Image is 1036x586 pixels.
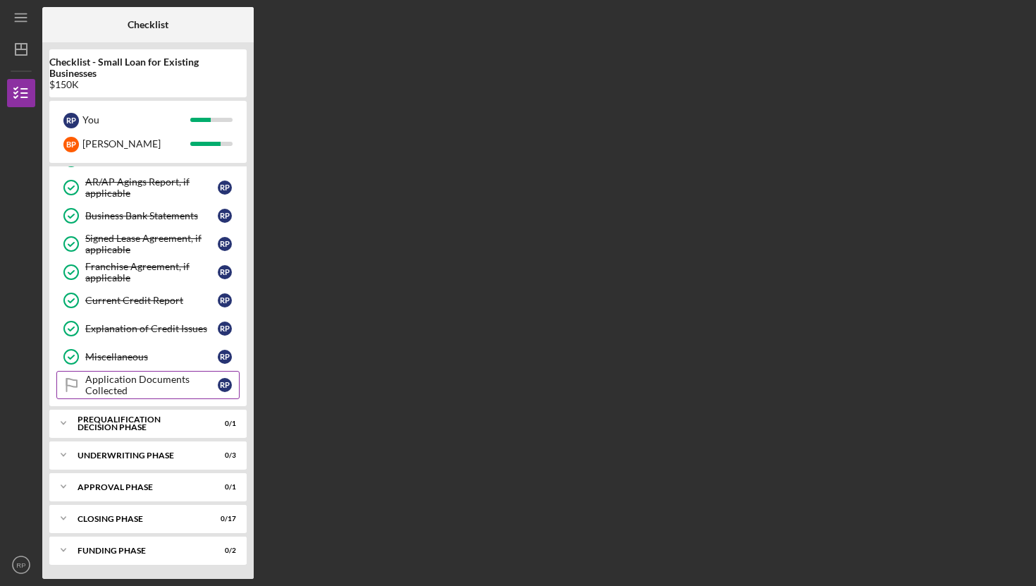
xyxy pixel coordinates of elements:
b: Checklist [128,19,168,30]
a: Franchise Agreement, if applicableRP [56,258,240,286]
a: Application Documents CollectedRP [56,371,240,399]
a: Business Bank StatementsRP [56,202,240,230]
div: R P [218,209,232,223]
div: 0 / 2 [211,547,236,555]
div: Current Credit Report [85,295,218,306]
div: [PERSON_NAME] [82,132,190,156]
div: Signed Lease Agreement, if applicable [85,233,218,255]
div: 0 / 17 [211,515,236,523]
div: Prequalification Decision Phase [78,415,201,432]
div: $150K [49,79,247,90]
div: 0 / 1 [211,483,236,492]
div: Application Documents Collected [85,374,218,396]
div: AR/AP Agings Report, if applicable [85,176,218,199]
div: Approval Phase [78,483,201,492]
div: R P [218,265,232,279]
b: Checklist - Small Loan for Existing Businesses [49,56,247,79]
div: You [82,108,190,132]
div: Franchise Agreement, if applicable [85,261,218,283]
div: R P [218,293,232,307]
div: R P [218,350,232,364]
a: MiscellaneousRP [56,343,240,371]
div: 0 / 3 [211,451,236,460]
div: Closing Phase [78,515,201,523]
div: B P [63,137,79,152]
div: Miscellaneous [85,351,218,362]
text: RP [16,561,25,569]
a: AR/AP Agings Report, if applicableRP [56,173,240,202]
button: RP [7,551,35,579]
div: Business Bank Statements [85,210,218,221]
div: R P [218,322,232,336]
div: R P [218,181,232,195]
div: R P [218,237,232,251]
div: Funding Phase [78,547,201,555]
a: Signed Lease Agreement, if applicableRP [56,230,240,258]
div: Explanation of Credit Issues [85,323,218,334]
a: Explanation of Credit IssuesRP [56,315,240,343]
div: Underwriting Phase [78,451,201,460]
div: R P [218,378,232,392]
a: Current Credit ReportRP [56,286,240,315]
div: R P [63,113,79,128]
div: 0 / 1 [211,420,236,428]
